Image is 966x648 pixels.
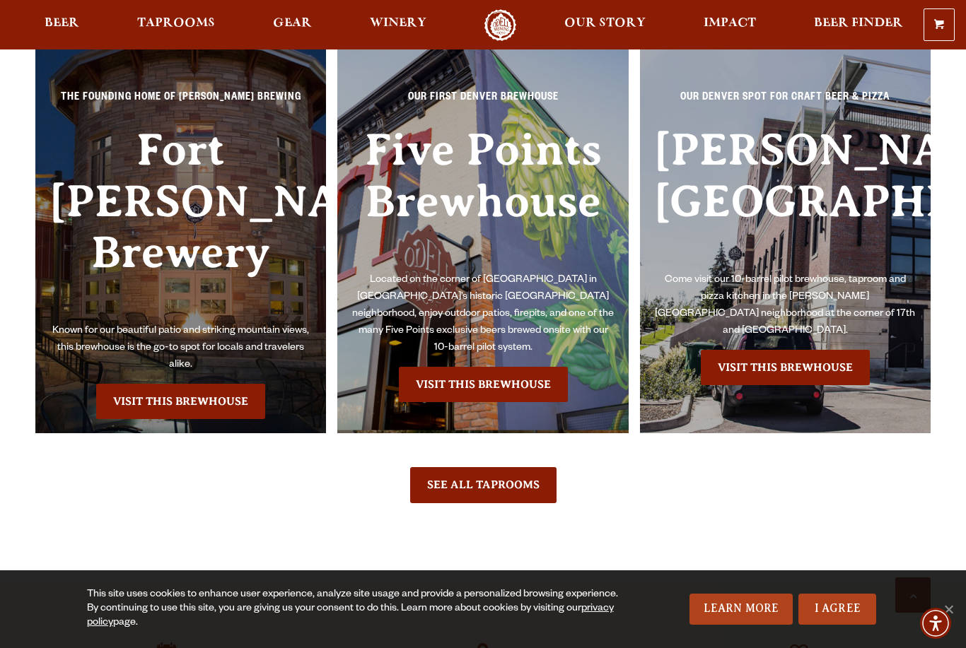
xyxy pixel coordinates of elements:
p: Our Denver spot for craft beer & pizza [654,90,916,115]
a: Beer Finder [805,9,912,41]
a: Taprooms [128,9,224,41]
span: Beer Finder [814,18,903,29]
a: Impact [694,9,765,41]
p: Come visit our 10-barrel pilot brewhouse, taproom and pizza kitchen in the [PERSON_NAME][GEOGRAPH... [654,272,916,340]
a: Winery [361,9,436,41]
h3: Fort [PERSON_NAME] Brewery [50,124,312,323]
a: Visit the Sloan’s Lake Brewhouse [701,350,870,385]
span: Gear [273,18,312,29]
a: privacy policy [87,603,614,629]
span: Taprooms [137,18,215,29]
a: Odell Home [474,9,527,41]
a: Learn More [689,594,793,625]
a: Beer [35,9,88,41]
a: I Agree [798,594,876,625]
a: Visit the Five Points Brewhouse [399,367,568,402]
p: Located on the corner of [GEOGRAPHIC_DATA] in [GEOGRAPHIC_DATA]’s historic [GEOGRAPHIC_DATA] neig... [351,272,614,357]
a: Visit the Fort Collin's Brewery & Taproom [96,384,265,419]
a: Our Story [555,9,655,41]
div: This site uses cookies to enhance user experience, analyze site usage and provide a personalized ... [87,588,624,630]
p: Our First Denver Brewhouse [351,90,614,115]
span: Beer [45,18,79,29]
a: Gear [264,9,321,41]
div: Accessibility Menu [920,608,951,639]
p: The Founding Home of [PERSON_NAME] Brewing [50,90,312,115]
h3: [PERSON_NAME][GEOGRAPHIC_DATA] [654,124,916,272]
a: See All Taprooms [410,467,557,502]
span: Our Story [564,18,646,29]
h3: Five Points Brewhouse [351,124,614,272]
p: Known for our beautiful patio and striking mountain views, this brewhouse is the go-to spot for l... [50,323,312,374]
span: Winery [370,18,426,29]
span: Impact [704,18,756,29]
